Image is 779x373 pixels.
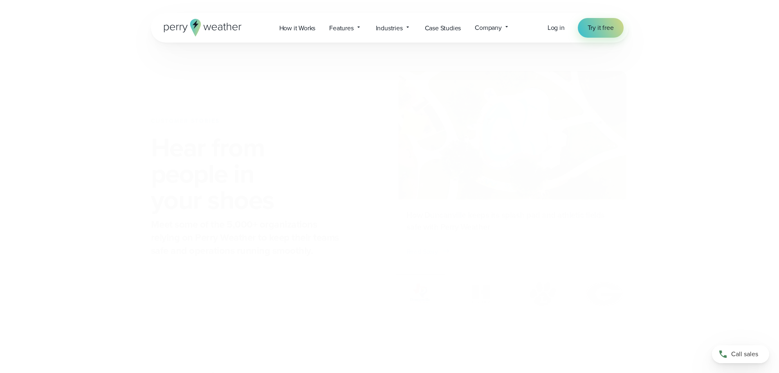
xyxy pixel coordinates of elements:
a: Try it free [578,18,624,38]
a: How it Works [272,20,323,36]
a: Log in [548,23,565,33]
span: Company [475,23,502,33]
span: Try it free [588,23,614,33]
span: Call sales [731,349,758,359]
span: Industries [376,23,403,33]
a: Case Studies [418,20,468,36]
span: Case Studies [425,23,461,33]
span: Log in [548,23,565,32]
span: How it Works [279,23,316,33]
span: Features [329,23,353,33]
a: Call sales [712,345,769,363]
